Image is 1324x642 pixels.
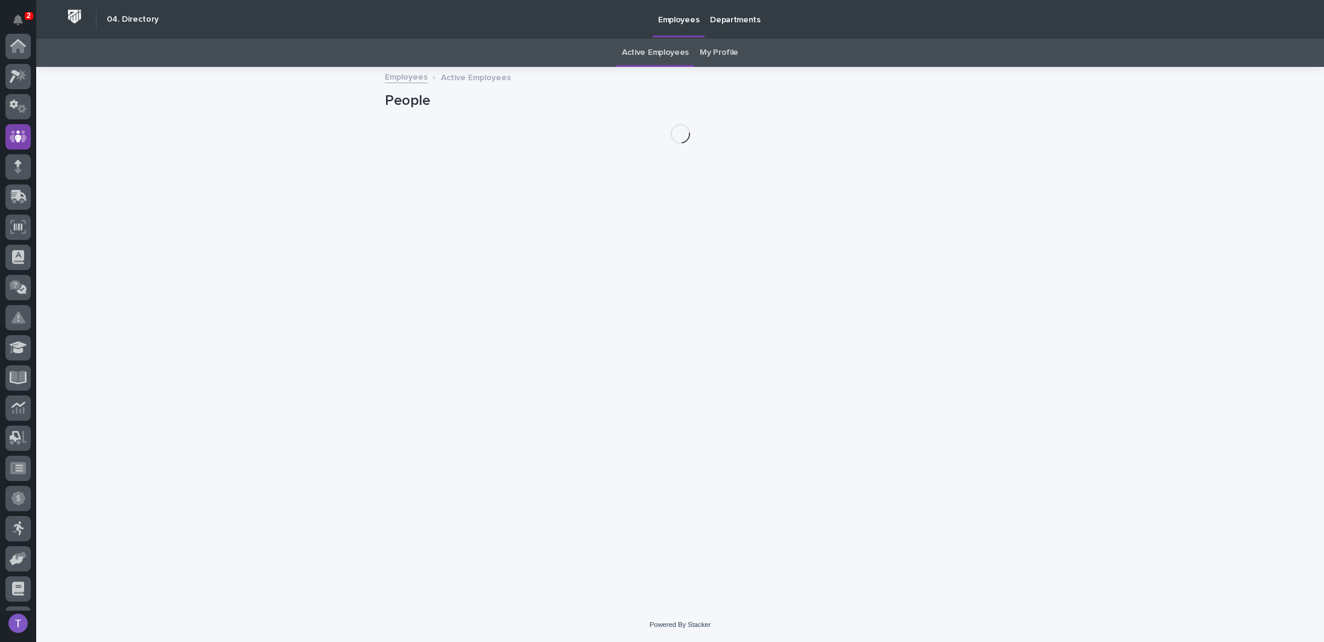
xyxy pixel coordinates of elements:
[63,5,86,28] img: Workspace Logo
[5,611,31,636] button: users-avatar
[385,69,428,83] a: Employees
[441,70,511,83] p: Active Employees
[27,11,31,20] p: 2
[107,14,159,25] h2: 04. Directory
[700,39,738,67] a: My Profile
[650,621,711,628] a: Powered By Stacker
[385,92,976,110] h1: People
[5,7,31,33] button: Notifications
[622,39,689,67] a: Active Employees
[15,14,31,34] div: Notifications2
